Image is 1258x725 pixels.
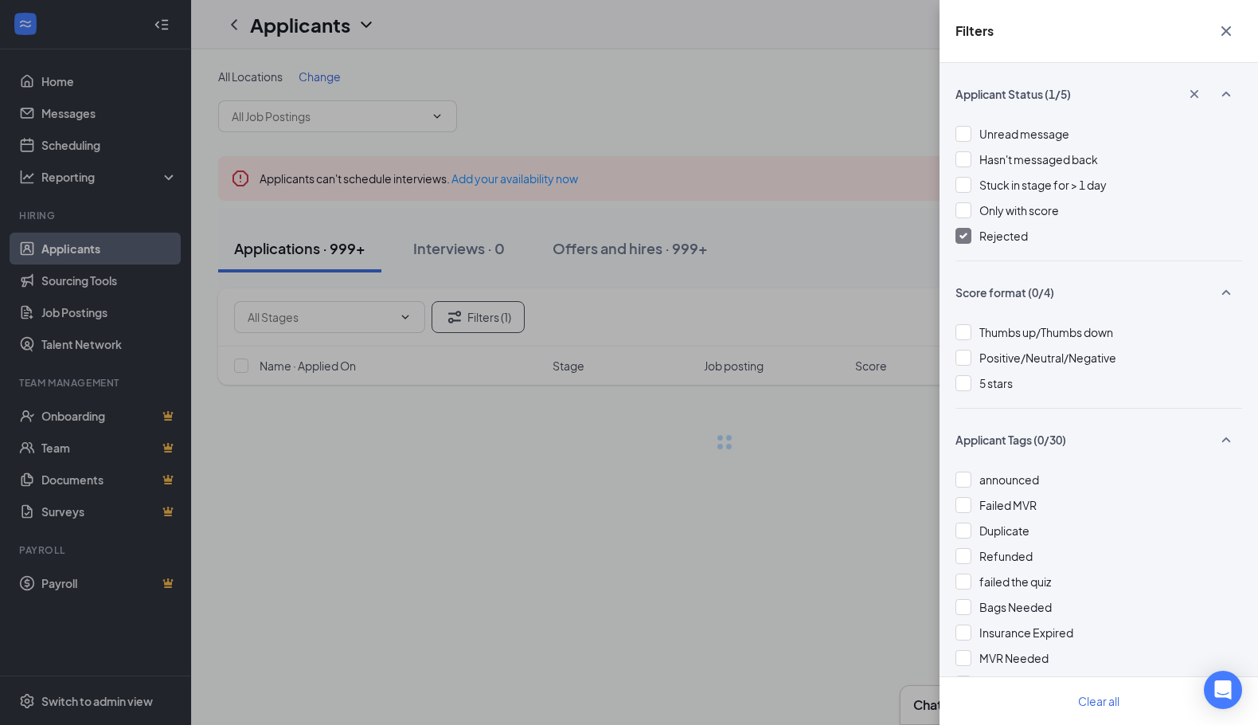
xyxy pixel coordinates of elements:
div: Open Intercom Messenger [1204,671,1242,709]
span: Insurance Expired [979,625,1073,640]
span: 5 stars [979,376,1013,390]
span: announced [979,472,1039,487]
button: SmallChevronUp [1210,79,1242,109]
svg: SmallChevronUp [1217,84,1236,104]
span: Bags Needed [979,600,1052,614]
span: Unread message [979,127,1069,141]
span: Stuck in stage for > 1 day [979,178,1107,192]
span: Duplicate [979,523,1029,538]
svg: SmallChevronUp [1217,283,1236,302]
span: MVR Needed [979,651,1049,665]
button: Cross [1178,80,1210,108]
span: Rejected [979,229,1028,243]
button: Cross [1210,16,1242,46]
img: checkbox [959,233,967,239]
span: Failed MVR [979,498,1037,512]
span: Thumbs up/Thumbs down [979,325,1113,339]
span: Positive/Neutral/Negative [979,351,1116,365]
h5: Filters [955,22,994,40]
button: SmallChevronUp [1210,425,1242,455]
span: failed the quiz [979,574,1051,589]
span: Applicant Status (1/5) [955,86,1071,102]
span: Hasn't messaged back [979,152,1098,167]
button: Clear all [1059,685,1139,717]
svg: Cross [1217,22,1236,41]
span: Only with score [979,203,1059,217]
button: SmallChevronUp [1210,277,1242,308]
span: Applicant Tags (0/30) [955,432,1066,448]
svg: SmallChevronUp [1217,430,1236,449]
span: Score format (0/4) [955,284,1054,300]
svg: Cross [1186,86,1202,102]
span: Refunded [979,549,1033,563]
